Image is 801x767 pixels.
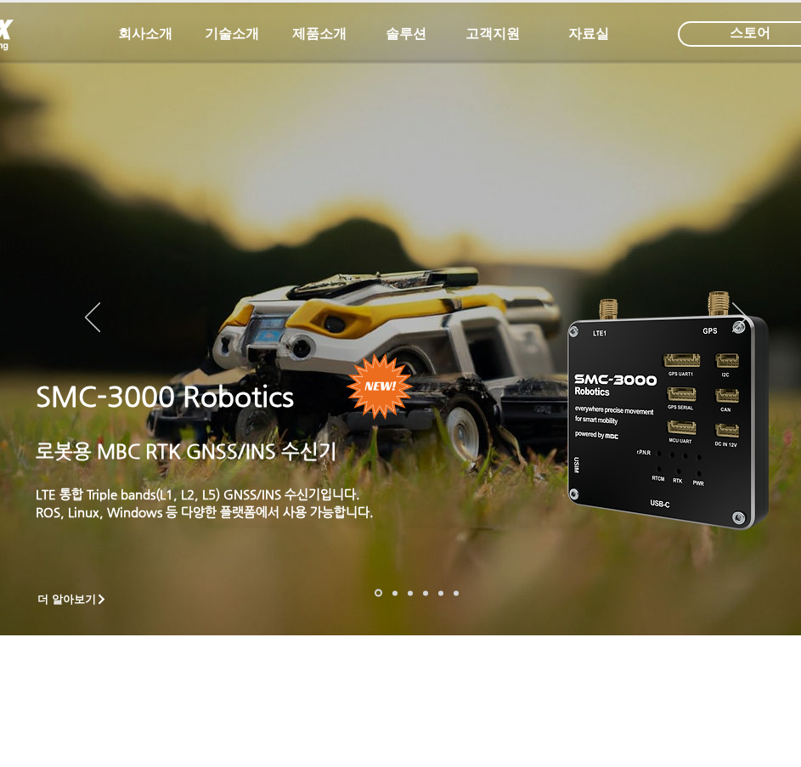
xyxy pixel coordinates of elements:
[292,25,347,43] span: 제품소개
[36,440,337,462] a: 로봇용 MBC RTK GNSS/INS 수신기
[423,590,428,595] a: 자율주행
[730,24,770,42] span: 스토어
[37,592,96,607] span: 더 알아보기
[454,590,459,595] a: 정밀농업
[277,17,362,51] a: 제품소개
[732,302,747,335] button: 다음
[205,25,259,43] span: 기술소개
[103,17,188,51] a: 회사소개
[438,590,443,595] a: 로봇
[408,590,413,595] a: 측량 IoT
[568,25,609,43] span: 자료실
[36,487,360,501] a: LTE 통합 Triple bands(L1, L2, L5) GNSS/INS 수신기입니다.
[392,590,398,595] a: 드론 8 - SMC 2000
[36,381,294,413] a: SMC-3000 Robotics
[375,589,382,597] a: 로봇- SMC 2000
[546,17,631,51] a: 자료실
[30,589,115,610] a: 더 알아보기
[85,302,100,335] button: 이전
[450,17,535,51] a: 고객지원
[364,17,448,51] a: 솔루션
[36,505,374,519] a: ROS, Linux, Windows 등 다양한 플랫폼에서 사용 가능합니다.
[544,266,794,550] img: KakaoTalk_20241224_155801212.png
[386,25,426,43] span: 솔루션
[189,17,274,51] a: 기술소개
[465,25,520,43] span: 고객지원
[118,25,172,43] span: 회사소개
[369,589,464,597] nav: 슬라이드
